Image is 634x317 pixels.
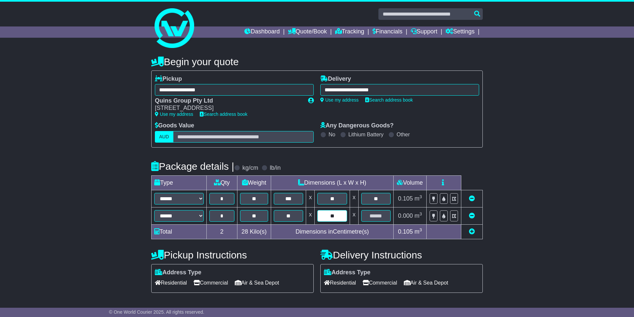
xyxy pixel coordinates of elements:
a: Add new item [469,228,475,235]
span: Commercial [194,278,228,288]
label: Goods Value [155,122,194,129]
td: Dimensions in Centimetre(s) [271,224,394,239]
td: Type [152,175,207,190]
span: Air & Sea Depot [404,278,448,288]
h4: Begin your quote [151,56,483,67]
a: Use my address [320,97,359,103]
a: Remove this item [469,195,475,202]
td: Total [152,224,207,239]
span: © One World Courier 2025. All rights reserved. [109,309,204,315]
td: 2 [207,224,237,239]
span: Commercial [363,278,397,288]
a: Dashboard [244,26,280,38]
span: 28 [241,228,248,235]
a: Financials [372,26,403,38]
td: Weight [237,175,271,190]
label: lb/in [270,164,281,172]
span: Residential [155,278,187,288]
label: kg/cm [242,164,258,172]
span: m [414,212,422,219]
div: [STREET_ADDRESS] [155,105,301,112]
td: x [306,207,315,224]
h4: Package details | [151,161,234,172]
label: Address Type [155,269,201,276]
a: Tracking [335,26,364,38]
a: Use my address [155,112,193,117]
a: Search address book [200,112,247,117]
a: Quote/Book [288,26,327,38]
td: Qty [207,175,237,190]
td: Volume [393,175,426,190]
span: Residential [324,278,356,288]
label: Lithium Battery [348,131,384,138]
a: Settings [445,26,475,38]
td: x [350,207,358,224]
label: Pickup [155,75,182,83]
sup: 3 [419,227,422,232]
label: Any Dangerous Goods? [320,122,394,129]
td: x [350,190,358,207]
h4: Pickup Instructions [151,249,314,260]
label: Delivery [320,75,351,83]
td: x [306,190,315,207]
span: Air & Sea Depot [235,278,279,288]
div: Quins Group Pty Ltd [155,97,301,105]
td: Dimensions (L x W x H) [271,175,394,190]
label: No [329,131,335,138]
span: 0.105 [398,228,413,235]
span: m [414,195,422,202]
label: Other [397,131,410,138]
h4: Delivery Instructions [320,249,483,260]
sup: 3 [419,211,422,216]
label: Address Type [324,269,370,276]
a: Search address book [365,97,413,103]
sup: 3 [419,194,422,199]
span: 0.000 [398,212,413,219]
span: 0.105 [398,195,413,202]
td: Kilo(s) [237,224,271,239]
span: m [414,228,422,235]
a: Support [411,26,438,38]
a: Remove this item [469,212,475,219]
label: AUD [155,131,173,143]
